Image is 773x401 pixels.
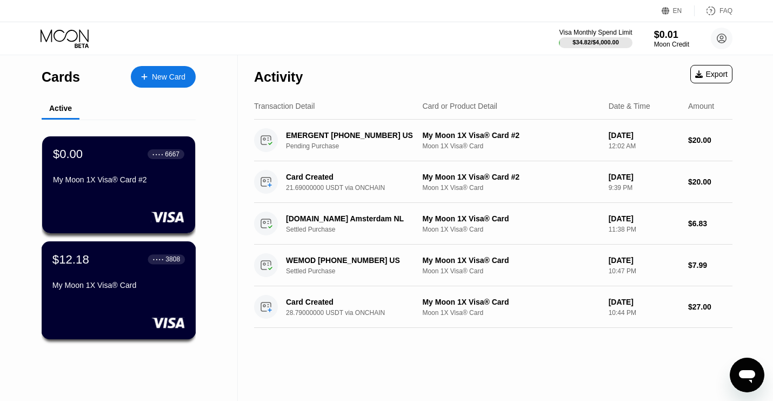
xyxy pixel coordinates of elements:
div: 10:47 PM [609,267,679,275]
div: Card Created21.69000000 USDT via ONCHAINMy Moon 1X Visa® Card #2Moon 1X Visa® Card[DATE]9:39 PM$2... [254,161,732,203]
div: Card Created28.79000000 USDT via ONCHAINMy Moon 1X Visa® CardMoon 1X Visa® Card[DATE]10:44 PM$27.00 [254,286,732,328]
div: [DOMAIN_NAME] Amsterdam NLSettled PurchaseMy Moon 1X Visa® CardMoon 1X Visa® Card[DATE]11:38 PM$6.83 [254,203,732,245]
div: 11:38 PM [609,226,679,233]
div: Settled Purchase [286,267,430,275]
div: $12.18● ● ● ●3808My Moon 1X Visa® Card [42,242,195,339]
div: Transaction Detail [254,102,315,110]
div: Export [695,70,728,78]
div: $0.00 [53,147,83,161]
div: 9:39 PM [609,184,679,192]
div: Cards [42,69,80,85]
div: My Moon 1X Visa® Card [422,298,599,306]
div: Moon 1X Visa® Card [422,226,599,233]
div: Moon 1X Visa® Card [422,142,599,150]
div: 3808 [165,255,180,263]
div: Card Created [286,173,419,181]
div: $20.00 [688,178,732,186]
div: ● ● ● ● [153,258,164,261]
div: Active [49,104,72,113]
div: [DATE] [609,214,679,223]
div: 12:02 AM [609,142,679,150]
div: Activity [254,69,303,85]
div: EN [673,7,682,15]
div: $6.83 [688,219,732,228]
div: 6667 [165,150,179,158]
div: $0.01 [654,29,689,41]
div: Moon 1X Visa® Card [422,267,599,275]
div: WEMOD [PHONE_NUMBER] USSettled PurchaseMy Moon 1X Visa® CardMoon 1X Visa® Card[DATE]10:47 PM$7.99 [254,245,732,286]
div: WEMOD [PHONE_NUMBER] US [286,256,419,265]
div: Moon 1X Visa® Card [422,184,599,192]
div: Moon 1X Visa® Card [422,309,599,317]
div: Visa Monthly Spend Limit$34.82/$4,000.00 [559,29,632,48]
div: $27.00 [688,303,732,311]
div: My Moon 1X Visa® Card #2 [53,175,184,184]
div: My Moon 1X Visa® Card #2 [422,173,599,181]
div: FAQ [719,7,732,15]
div: EMERGENT [PHONE_NUMBER] US [286,131,419,140]
iframe: Button to launch messaging window [730,358,764,392]
div: Moon Credit [654,41,689,48]
div: ● ● ● ● [152,153,163,156]
div: My Moon 1X Visa® Card [52,281,185,290]
div: 28.79000000 USDT via ONCHAIN [286,309,430,317]
div: Amount [688,102,714,110]
div: New Card [152,73,185,82]
div: $0.01Moon Credit [654,29,689,48]
div: EMERGENT [PHONE_NUMBER] USPending PurchaseMy Moon 1X Visa® Card #2Moon 1X Visa® Card[DATE]12:02 A... [254,120,732,161]
div: $34.82 / $4,000.00 [572,39,619,45]
div: Card or Product Detail [422,102,497,110]
div: Settled Purchase [286,226,430,233]
div: [DATE] [609,131,679,140]
div: $20.00 [688,136,732,144]
div: Pending Purchase [286,142,430,150]
div: New Card [131,66,196,88]
div: Export [690,65,732,83]
div: 10:44 PM [609,309,679,317]
div: EN [662,5,695,16]
div: 21.69000000 USDT via ONCHAIN [286,184,430,192]
div: $0.00● ● ● ●6667My Moon 1X Visa® Card #2 [42,136,195,233]
div: Card Created [286,298,419,306]
div: My Moon 1X Visa® Card [422,256,599,265]
div: [DATE] [609,298,679,306]
div: $7.99 [688,261,732,269]
div: My Moon 1X Visa® Card #2 [422,131,599,140]
div: FAQ [695,5,732,16]
div: $12.18 [52,252,89,266]
div: Date & Time [609,102,650,110]
div: [DOMAIN_NAME] Amsterdam NL [286,214,419,223]
div: My Moon 1X Visa® Card [422,214,599,223]
div: [DATE] [609,256,679,265]
div: [DATE] [609,173,679,181]
div: Visa Monthly Spend Limit [559,29,632,36]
